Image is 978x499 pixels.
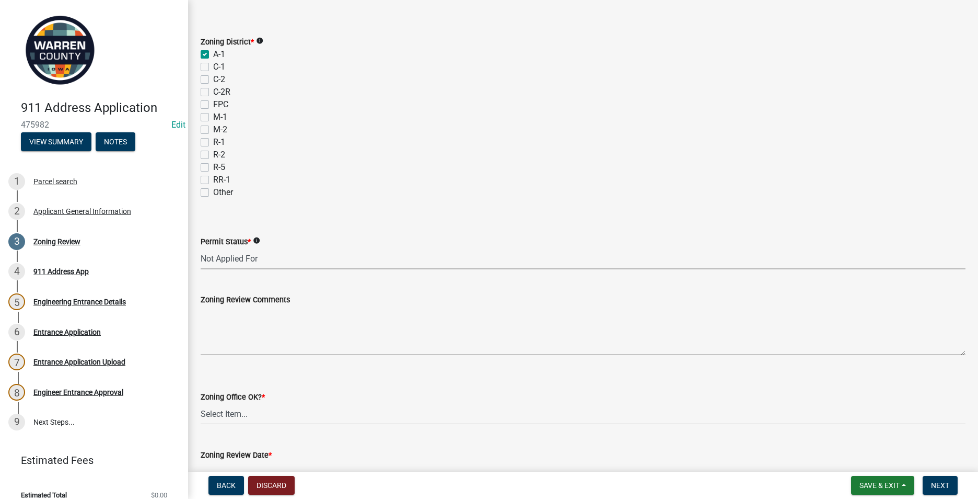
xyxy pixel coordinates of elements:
[923,476,958,495] button: Next
[33,298,126,305] div: Engineering Entrance Details
[21,138,91,146] wm-modal-confirm: Summary
[213,98,228,111] label: FPC
[33,328,101,336] div: Entrance Application
[33,208,131,215] div: Applicant General Information
[33,178,77,185] div: Parcel search
[96,138,135,146] wm-modal-confirm: Notes
[21,120,167,130] span: 475982
[8,173,25,190] div: 1
[213,174,230,186] label: RR-1
[256,37,263,44] i: info
[8,263,25,280] div: 4
[21,492,67,498] span: Estimated Total
[33,268,89,275] div: 911 Address App
[201,39,254,46] label: Zoning District
[851,476,914,495] button: Save & Exit
[213,186,233,199] label: Other
[8,203,25,220] div: 2
[21,11,99,89] img: Warren County, Iowa
[213,136,225,149] label: R-1
[213,73,225,86] label: C-2
[8,384,25,401] div: 8
[33,238,80,245] div: Zoning Review
[213,48,225,61] label: A-1
[201,297,290,304] label: Zoning Review Comments
[21,132,91,151] button: View Summary
[208,476,244,495] button: Back
[213,86,230,98] label: C-2R
[201,239,251,246] label: Permit Status
[8,293,25,310] div: 5
[8,354,25,370] div: 7
[21,100,180,116] h4: 911 Address Application
[213,111,227,123] label: M-1
[171,120,185,130] a: Edit
[201,461,296,483] input: mm/dd/yyyy
[213,149,225,161] label: R-2
[248,476,295,495] button: Discard
[8,450,171,471] a: Estimated Fees
[171,120,185,130] wm-modal-confirm: Edit Application Number
[859,481,900,490] span: Save & Exit
[253,237,260,244] i: info
[8,414,25,430] div: 9
[217,481,236,490] span: Back
[33,389,123,396] div: Engineer Entrance Approval
[201,394,265,401] label: Zoning Office OK?
[8,324,25,341] div: 6
[931,481,949,490] span: Next
[213,61,225,73] label: C-1
[201,452,272,459] label: Zoning Review Date
[8,233,25,250] div: 3
[33,358,125,366] div: Entrance Application Upload
[151,492,167,498] span: $0.00
[213,123,227,136] label: M-2
[96,132,135,151] button: Notes
[213,161,225,174] label: R-5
